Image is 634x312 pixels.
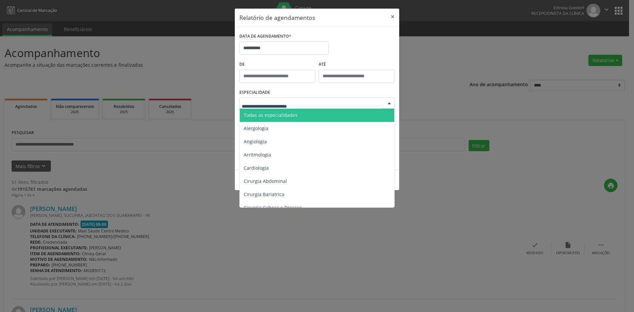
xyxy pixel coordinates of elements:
[244,112,298,118] span: Todas as especialidades
[239,87,270,98] label: ESPECIALIDADE
[319,59,395,70] label: ATÉ
[244,204,302,211] span: Cirurgia Cabeça e Pescoço
[239,59,315,70] label: De
[244,178,287,184] span: Cirurgia Abdominal
[244,191,284,197] span: Cirurgia Bariatrica
[244,138,267,145] span: Angiologia
[239,31,291,42] label: DATA DE AGENDAMENTO
[386,9,399,25] button: Close
[244,152,271,158] span: Arritmologia
[244,165,269,171] span: Cardiologia
[244,125,268,131] span: Alergologia
[239,13,315,22] h5: Relatório de agendamentos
